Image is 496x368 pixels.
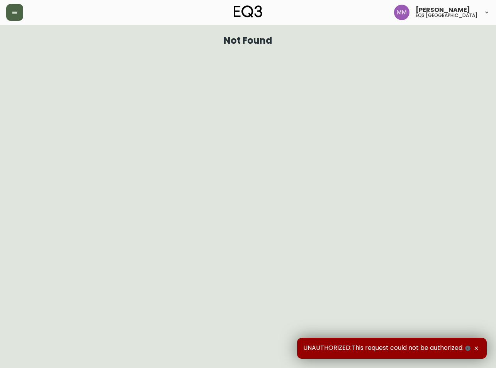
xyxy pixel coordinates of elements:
span: [PERSON_NAME] [416,7,470,13]
img: b124d21e3c5b19e4a2f2a57376a9c201 [394,5,409,20]
h5: eq3 [GEOGRAPHIC_DATA] [416,13,477,18]
img: logo [234,5,262,18]
span: UNAUTHORIZED:This request could not be authorized. [303,344,472,353]
h1: Not Found [224,37,273,44]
